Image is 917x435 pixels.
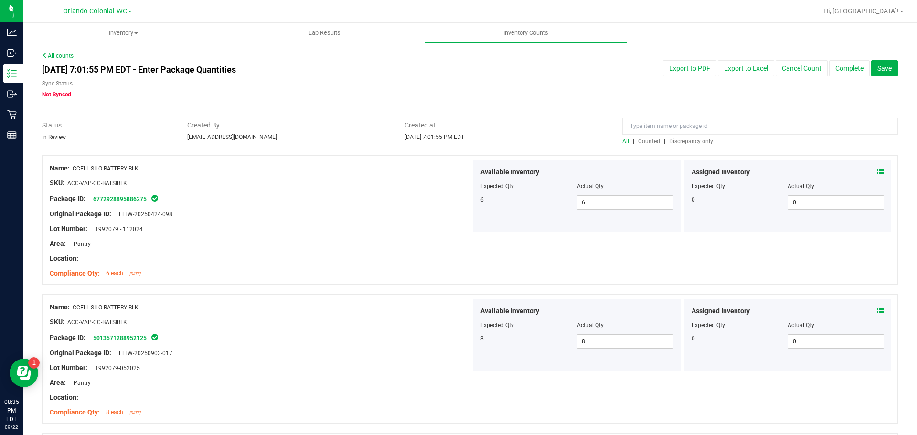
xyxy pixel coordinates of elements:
[622,138,633,145] a: All
[69,241,91,247] span: Pantry
[829,60,870,76] button: Complete
[81,394,89,401] span: --
[405,120,608,130] span: Created at
[877,64,892,72] span: Save
[823,7,899,15] span: Hi, [GEOGRAPHIC_DATA]!
[664,138,665,145] span: |
[42,134,66,140] span: In Review
[50,255,78,262] span: Location:
[636,138,664,145] a: Counted
[692,306,750,316] span: Assigned Inventory
[718,60,774,76] button: Export to Excel
[490,29,561,37] span: Inventory Counts
[7,110,17,119] inline-svg: Retail
[50,408,100,416] span: Compliance Qty:
[776,60,828,76] button: Cancel Count
[50,318,64,326] span: SKU:
[23,29,224,37] span: Inventory
[577,335,673,348] input: 8
[480,322,514,329] span: Expected Qty
[788,335,884,348] input: 0
[63,7,127,15] span: Orlando Colonial WC
[7,28,17,37] inline-svg: Analytics
[622,138,629,145] span: All
[692,167,750,177] span: Assigned Inventory
[187,120,391,130] span: Created By
[67,180,127,187] span: ACC-VAP-CC-BATSIBLK
[114,350,172,357] span: FLTW-20250903-017
[50,195,85,202] span: Package ID:
[638,138,660,145] span: Counted
[50,269,100,277] span: Compliance Qty:
[692,321,788,329] div: Expected Qty
[692,195,788,204] div: 0
[69,380,91,386] span: Pantry
[42,91,71,98] span: Not Synced
[788,196,884,209] input: 0
[150,332,159,342] span: In Sync
[577,322,604,329] span: Actual Qty
[42,53,74,59] a: All counts
[7,89,17,99] inline-svg: Outbound
[871,60,898,76] button: Save
[129,411,140,415] span: [DATE]
[187,134,277,140] span: [EMAIL_ADDRESS][DOMAIN_NAME]
[480,183,514,190] span: Expected Qty
[50,164,70,172] span: Name:
[129,272,140,276] span: [DATE]
[50,379,66,386] span: Area:
[4,424,19,431] p: 09/22
[50,179,64,187] span: SKU:
[296,29,353,37] span: Lab Results
[480,306,539,316] span: Available Inventory
[114,211,172,218] span: FLTW-20250424-098
[405,134,464,140] span: [DATE] 7:01:55 PM EDT
[788,321,884,329] div: Actual Qty
[67,319,127,326] span: ACC-VAP-CC-BATSIBLK
[7,69,17,78] inline-svg: Inventory
[10,359,38,387] iframe: Resource center
[224,23,425,43] a: Lab Results
[150,193,159,203] span: In Sync
[50,334,85,341] span: Package ID:
[106,409,123,415] span: 8 each
[425,23,626,43] a: Inventory Counts
[93,335,147,341] a: 5013571288952125
[42,65,535,74] h4: [DATE] 7:01:55 PM EDT - Enter Package Quantities
[50,364,87,371] span: Lot Number:
[7,48,17,58] inline-svg: Inbound
[663,60,716,76] button: Export to PDF
[90,365,140,371] span: 1992079-052025
[50,303,70,311] span: Name:
[480,335,484,342] span: 8
[106,270,123,276] span: 6 each
[23,23,224,43] a: Inventory
[93,196,147,202] a: 6772928895886275
[4,398,19,424] p: 08:35 PM EDT
[480,196,484,203] span: 6
[50,349,111,357] span: Original Package ID:
[90,226,143,233] span: 1992079 - 112024
[667,138,713,145] a: Discrepancy only
[73,165,139,172] span: CCELL SILO BATTERY BLK
[73,304,139,311] span: CCELL SILO BATTERY BLK
[669,138,713,145] span: Discrepancy only
[50,240,66,247] span: Area:
[81,255,89,262] span: --
[50,393,78,401] span: Location:
[622,118,898,135] input: Type item name or package id
[633,138,634,145] span: |
[28,357,40,369] iframe: Resource center unread badge
[50,210,111,218] span: Original Package ID:
[577,196,673,209] input: 6
[788,182,884,191] div: Actual Qty
[577,183,604,190] span: Actual Qty
[692,334,788,343] div: 0
[50,225,87,233] span: Lot Number:
[42,79,73,88] label: Sync Status
[480,167,539,177] span: Available Inventory
[42,120,173,130] span: Status
[692,182,788,191] div: Expected Qty
[7,130,17,140] inline-svg: Reports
